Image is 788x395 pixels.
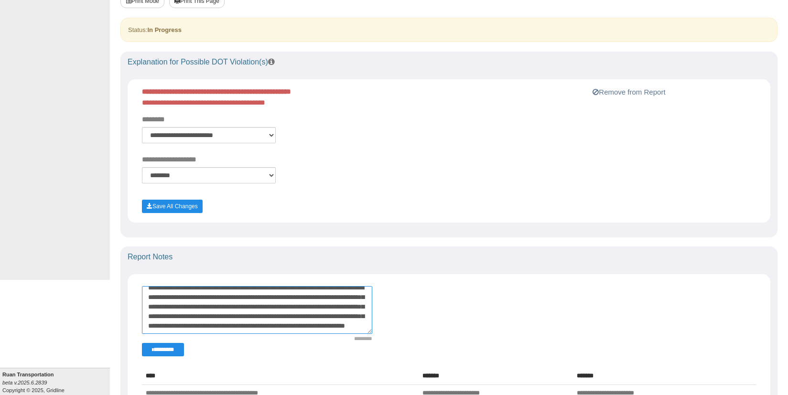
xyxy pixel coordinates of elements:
[142,343,184,356] button: Change Filter Options
[142,200,203,213] button: Save
[147,26,182,33] strong: In Progress
[2,371,110,394] div: Copyright © 2025, Gridline
[120,18,777,42] div: Status:
[120,246,777,267] div: Report Notes
[2,372,54,377] b: Ruan Transportation
[120,52,777,73] div: Explanation for Possible DOT Violation(s)
[2,380,47,385] i: beta v.2025.6.2839
[590,86,668,98] button: Remove from Report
